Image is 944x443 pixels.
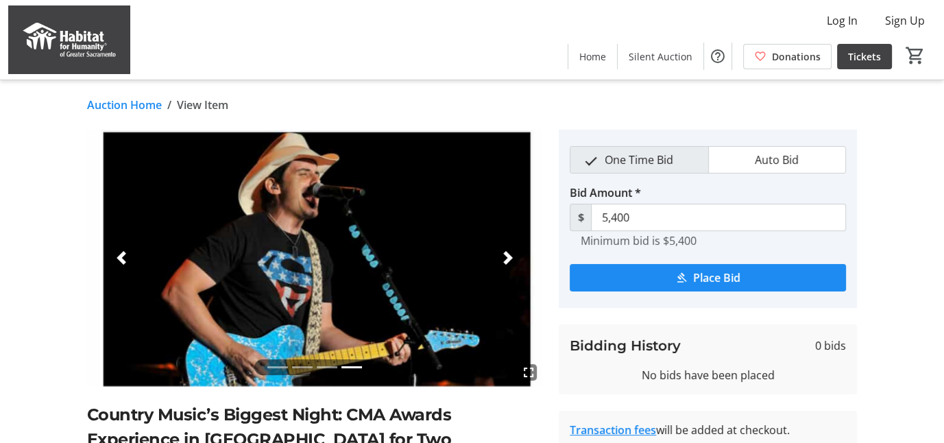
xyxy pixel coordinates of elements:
span: $ [570,204,592,231]
span: Home [579,49,606,64]
a: Home [568,44,617,69]
button: Sign Up [874,10,936,32]
span: 0 bids [815,337,846,354]
a: Tickets [837,44,892,69]
span: Place Bid [693,270,740,286]
span: Log In [827,12,858,29]
div: will be added at checkout. [570,422,846,438]
a: Transaction fees [570,422,656,438]
span: One Time Bid [596,147,681,173]
button: Help [704,43,731,70]
span: Tickets [848,49,881,64]
a: Auction Home [87,97,162,113]
label: Bid Amount * [570,184,641,201]
button: Place Bid [570,264,846,291]
button: Log In [816,10,869,32]
div: No bids have been placed [570,367,846,383]
tr-hint: Minimum bid is $5,400 [581,234,697,248]
span: Auto Bid [747,147,807,173]
span: Sign Up [885,12,925,29]
span: View Item [177,97,228,113]
h3: Bidding History [570,335,681,356]
a: Donations [743,44,832,69]
span: Silent Auction [629,49,692,64]
img: Image [87,130,543,386]
span: / [167,97,171,113]
span: Donations [772,49,821,64]
mat-icon: fullscreen [520,364,537,381]
button: Cart [903,43,928,68]
a: Silent Auction [618,44,703,69]
img: Habitat for Humanity of Greater Sacramento's Logo [8,5,130,74]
